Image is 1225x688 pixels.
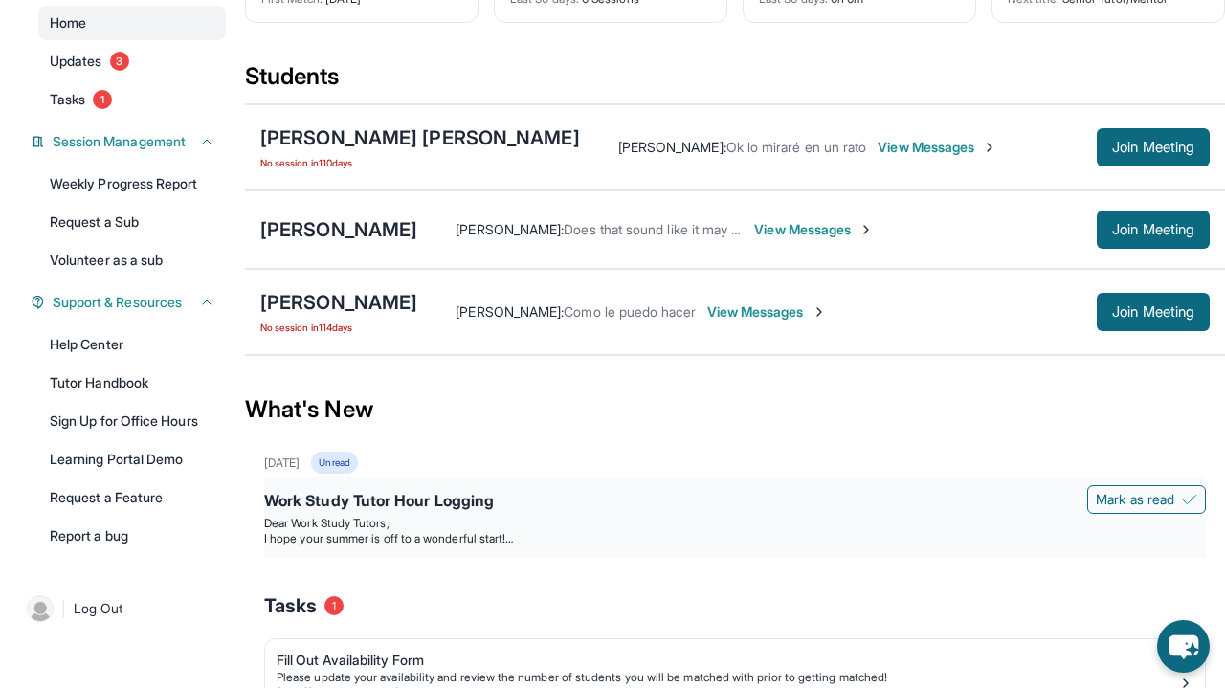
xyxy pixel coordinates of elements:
div: Please update your availability and review the number of students you will be matched with prior ... [277,670,1178,685]
div: [PERSON_NAME] [PERSON_NAME] [260,124,580,151]
span: No session in 110 days [260,155,580,170]
button: Join Meeting [1097,293,1210,331]
div: Unread [311,452,357,474]
span: Dear Work Study Tutors, [264,516,390,530]
button: chat-button [1157,620,1210,673]
span: No session in 114 days [260,320,417,335]
a: Tasks1 [38,82,226,117]
span: Join Meeting [1112,142,1194,153]
a: Tutor Handbook [38,366,226,400]
span: Does that sound like it may work for you? [564,221,814,237]
span: Tasks [50,90,85,109]
img: user-img [27,595,54,622]
img: Chevron-Right [982,140,997,155]
a: Request a Sub [38,205,226,239]
div: Work Study Tutor Hour Logging [264,489,1206,516]
span: 1 [324,596,344,615]
span: I hope your summer is off to a wonderful start! [264,531,513,545]
button: Join Meeting [1097,211,1210,249]
span: [PERSON_NAME] : [456,221,564,237]
div: Students [245,61,1225,103]
span: Support & Resources [53,293,182,312]
div: [DATE] [264,455,300,471]
a: Help Center [38,327,226,362]
div: [PERSON_NAME] [260,289,417,316]
button: Mark as read [1087,485,1206,514]
a: |Log Out [19,588,226,630]
span: Ok lo miraré en un rato [726,139,867,155]
div: Fill Out Availability Form [277,651,1178,670]
span: Updates [50,52,102,71]
a: Home [38,6,226,40]
span: Home [50,13,86,33]
a: Volunteer as a sub [38,243,226,277]
a: Updates3 [38,44,226,78]
img: Mark as read [1182,492,1197,507]
a: Report a bug [38,519,226,553]
a: Learning Portal Demo [38,442,226,477]
span: 1 [93,90,112,109]
span: View Messages [878,138,997,157]
span: Tasks [264,592,317,619]
span: View Messages [754,220,874,239]
span: [PERSON_NAME] : [618,139,726,155]
span: Como le puedo hacer [564,303,695,320]
img: Chevron-Right [812,304,827,320]
a: Weekly Progress Report [38,166,226,201]
a: Sign Up for Office Hours [38,404,226,438]
span: View Messages [707,302,827,322]
span: Join Meeting [1112,306,1194,318]
span: Join Meeting [1112,224,1194,235]
span: Mark as read [1096,490,1174,509]
div: What's New [245,367,1225,452]
span: Log Out [74,599,123,618]
a: Request a Feature [38,480,226,515]
button: Support & Resources [45,293,214,312]
img: Chevron-Right [858,222,874,237]
button: Join Meeting [1097,128,1210,166]
div: [PERSON_NAME] [260,216,417,243]
span: | [61,597,66,620]
span: Session Management [53,132,186,151]
button: Session Management [45,132,214,151]
span: 3 [110,52,129,71]
span: [PERSON_NAME] : [456,303,564,320]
